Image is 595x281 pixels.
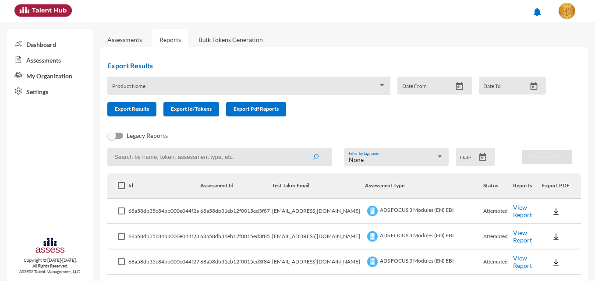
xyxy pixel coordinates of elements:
td: ADS FOCUS 3 Modules (EN) EBI [365,249,483,275]
a: Reports [152,29,188,50]
span: Export Pdf Reports [234,105,279,112]
a: Assessments [7,52,93,67]
a: Assessments [107,36,142,43]
td: Attempted [483,224,513,249]
td: 68a58db35c84bb000e044f2a [128,199,200,224]
p: Copyright © [DATE]-[DATE]. All Rights Reserved. ASSESS Talent Management, LLC. [7,257,93,274]
button: Export Results [107,102,156,116]
button: Open calendar [452,82,467,91]
a: Bulk Tokens Generation [191,29,270,50]
a: View Report [513,254,532,269]
img: assesscompany-logo.png [35,237,65,256]
input: Search by name, token, assessment type, etc. [107,148,332,166]
mat-icon: notifications [532,7,542,17]
td: [EMAIL_ADDRESS][DOMAIN_NAME] [272,199,365,224]
td: ADS FOCUS 3 Modules (EN) EBI [365,199,483,224]
td: 68a58db31eb12f0015ed3f84 [200,249,272,275]
th: Status [483,173,513,199]
th: Test Taker Email [272,173,365,199]
td: 68a58db35c84bb000e044f27 [128,249,200,275]
td: [EMAIL_ADDRESS][DOMAIN_NAME] [272,224,365,249]
a: View Report [513,204,532,218]
td: Attempted [483,249,513,275]
th: Assessment Id [200,173,272,199]
span: None [349,156,364,163]
a: View Report [513,229,532,244]
td: ADS FOCUS 3 Modules (EN) EBI [365,224,483,249]
td: 68a58db35c84bb000e044f28 [128,224,200,249]
a: My Organization [7,67,93,83]
span: Legacy Reports [127,130,168,141]
th: Export PDF [542,173,581,199]
button: Download PDF [522,150,572,164]
a: Dashboard [7,36,93,52]
a: Settings [7,83,93,99]
span: Download PDF [529,153,565,160]
td: 68a58db31eb12f0015ed3f85 [200,224,272,249]
span: Export Results [115,105,149,112]
button: Export Pdf Reports [226,102,286,116]
th: Assessment Type [365,173,483,199]
td: 68a58db31eb12f0015ed3f87 [200,199,272,224]
td: [EMAIL_ADDRESS][DOMAIN_NAME] [272,249,365,275]
td: Attempted [483,199,513,224]
button: Open calendar [526,82,542,91]
h2: Export Results [107,61,553,70]
th: Id [128,173,200,199]
button: Open calendar [475,153,490,162]
button: Export Id/Tokens [163,102,219,116]
th: Reports [513,173,542,199]
span: Export Id/Tokens [171,105,212,112]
